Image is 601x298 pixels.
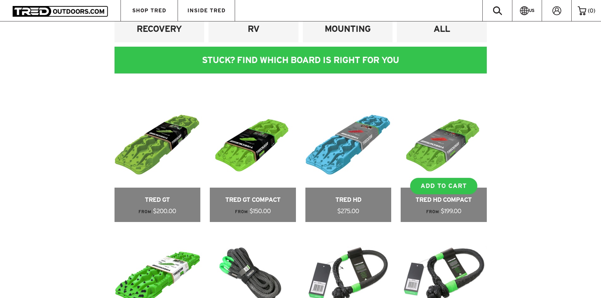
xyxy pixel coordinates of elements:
[410,178,477,194] a: ADD TO CART
[119,23,200,35] h4: RECOVERY
[303,15,393,42] a: MOUNTING
[115,15,204,42] a: RECOVERY
[402,23,482,35] h4: ALL
[397,15,487,42] a: ALL
[132,8,166,13] span: SHOP TRED
[590,8,593,14] span: 0
[588,8,595,14] span: ( )
[115,47,487,73] div: STUCK? FIND WHICH BOARD IS RIGHT FOR YOU
[213,23,294,35] h4: RV
[13,6,108,16] img: TRED Outdoors America
[187,8,226,13] span: INSIDE TRED
[209,15,298,42] a: RV
[308,23,388,35] h4: MOUNTING
[578,6,586,15] img: cart-icon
